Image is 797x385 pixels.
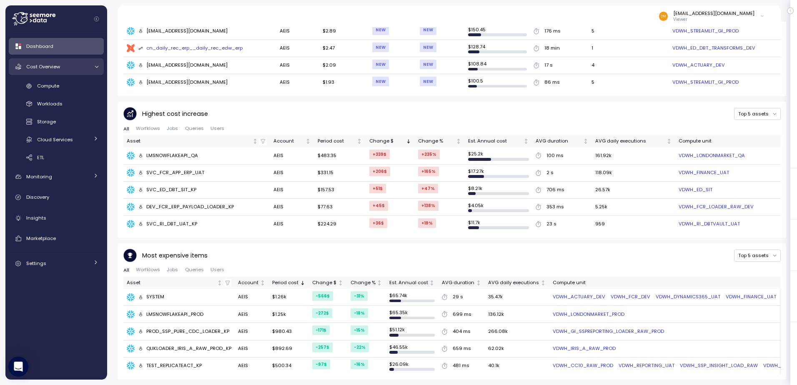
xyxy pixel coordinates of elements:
td: AEIS [270,216,314,232]
td: $ 65.35k [386,306,439,323]
div: LMSNOWFLAKEAPI_QA [138,152,198,160]
div: [EMAIL_ADDRESS][DOMAIN_NAME] [673,10,754,17]
span: Users [211,126,224,131]
div: -16 % [351,360,368,369]
div: DEV_FCR_ERP_PAYLOAD_LOADER_KP [138,203,234,211]
div: Not sorted [429,280,435,286]
td: $892.69 [269,340,309,357]
td: $ 65.74k [386,289,439,306]
td: 161.92k [592,147,675,164]
div: -566 $ [312,291,333,301]
span: Compute [37,82,59,89]
div: 29 s [453,293,463,301]
td: AEIS [276,23,319,40]
div: Est. Annual cost [389,279,428,287]
div: NEW [372,25,389,35]
div: Not sorted [305,138,311,144]
td: $ 46.55k [386,340,439,357]
a: VDWH_LONDONMARKET_QA [679,152,745,160]
div: 23 s [546,220,556,228]
span: Settings [26,260,46,267]
div: Est. Annual cost [468,137,522,145]
span: Monitoring [26,173,52,180]
td: 26.57k [592,182,675,199]
div: -257 $ [312,342,333,352]
div: +51 $ [369,184,386,193]
td: 959 [592,216,675,232]
span: Marketplace [26,235,56,242]
span: Queries [185,267,204,272]
div: 353 ms [546,203,564,211]
div: Not sorted [252,138,258,144]
div: [EMAIL_ADDRESS][DOMAIN_NAME] [138,27,228,35]
div: AVG duration [536,137,581,145]
div: NEW [420,42,436,52]
td: 5 [588,74,669,91]
span: Queries [185,126,204,131]
a: VDWH_ACTUARY_DEV [553,293,605,301]
button: Top 5 assets [734,108,781,120]
a: VDWH_RI_DBTVAULT_UAT [679,220,740,228]
td: $2.47 [319,40,369,57]
td: AEIS [235,289,269,306]
span: Jobs [167,126,178,131]
th: Est. Annual costNot sorted [386,277,439,289]
td: 5.25k [592,199,675,216]
a: VDWH_ACTUARY_DEV [672,62,725,69]
td: AEIS [235,340,269,357]
p: Highest cost increase [142,109,208,119]
a: Marketplace [9,230,104,247]
div: 706 ms [546,186,564,194]
div: 100 ms [546,152,564,160]
div: -272 $ [312,308,332,318]
div: Change $ [369,137,404,145]
td: $1.93 [319,74,369,91]
td: $980.43 [269,323,309,340]
td: 40.1k [485,357,549,374]
a: Workloads [9,97,104,111]
th: AVG durationNot sorted [532,135,592,147]
div: Not sorted [583,138,589,144]
td: $ 108.84 [465,57,530,74]
a: VDWH_FINANCE_UAT [726,293,776,301]
th: AVG durationNot sorted [439,277,485,289]
a: Cloud Services [9,132,104,146]
td: $500.34 [269,357,309,374]
img: bd13a3fb567656bcf3bd0fde3ea02895 [659,12,668,20]
div: AVG daily executions [595,137,665,145]
a: ETL [9,150,104,164]
button: Top 5 assets [734,250,781,262]
div: -18 % [351,308,368,318]
td: $ 11.7k [465,216,532,232]
a: VDWH_FCR_LOADER_RAW_DEV [679,203,754,211]
span: Worfklows [136,267,160,272]
th: Change $Not sorted [309,277,347,289]
td: $77.63 [314,199,366,216]
td: AEIS [270,147,314,164]
td: AEIS [270,165,314,182]
td: $ 26.09k [386,357,439,374]
td: 62.02k [485,340,549,357]
td: $331.15 [314,165,366,182]
span: Insights [26,215,46,221]
div: Not sorted [476,280,481,286]
div: Not sorted [356,138,362,144]
div: +36 $ [369,218,387,228]
div: Asset [127,279,216,287]
div: Open Intercom Messenger [8,357,28,377]
td: 1 [588,40,669,57]
a: VDWH_STREAMLIT_GI_PROD [672,27,739,35]
div: Sorted descending [406,138,411,144]
td: 4 [588,57,669,74]
td: AEIS [270,199,314,216]
div: LMSNOWFLAKEAPI_PROD [138,311,204,318]
td: AEIS [235,323,269,340]
td: $ 51.12k [386,323,439,340]
span: Dashboard [26,43,53,50]
td: $ 100.5 [465,74,530,91]
div: Change % [418,137,454,145]
div: 18 min [544,45,560,52]
td: AEIS [235,357,269,374]
td: $ 8.21k [465,182,532,199]
div: 481 ms [453,362,469,370]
